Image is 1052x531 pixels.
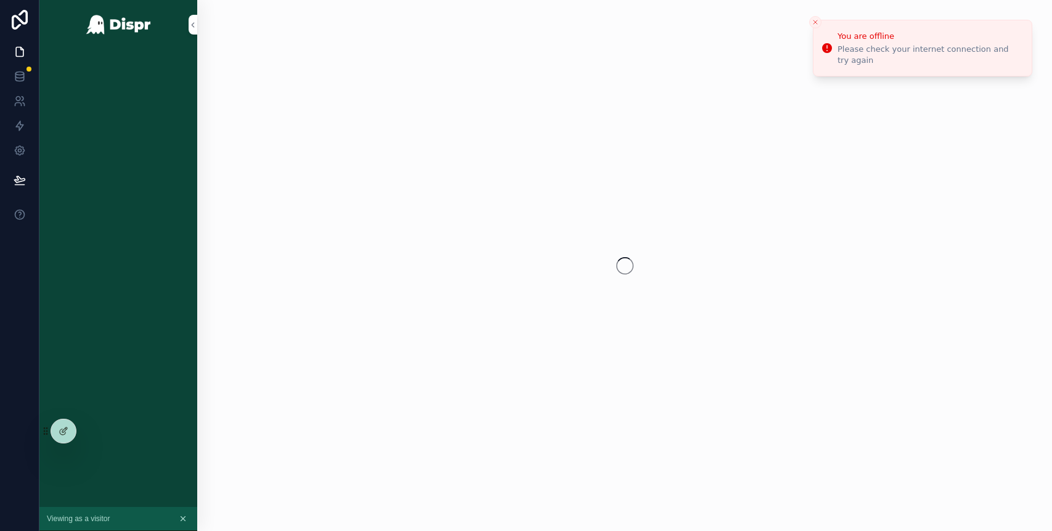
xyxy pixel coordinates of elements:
div: Please check your internet connection and try again [838,44,1022,66]
div: scrollable content [39,49,197,72]
span: Viewing as a visitor [47,514,110,524]
img: App logo [86,15,152,35]
div: You are offline [838,30,1022,43]
button: Close toast [809,16,822,28]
